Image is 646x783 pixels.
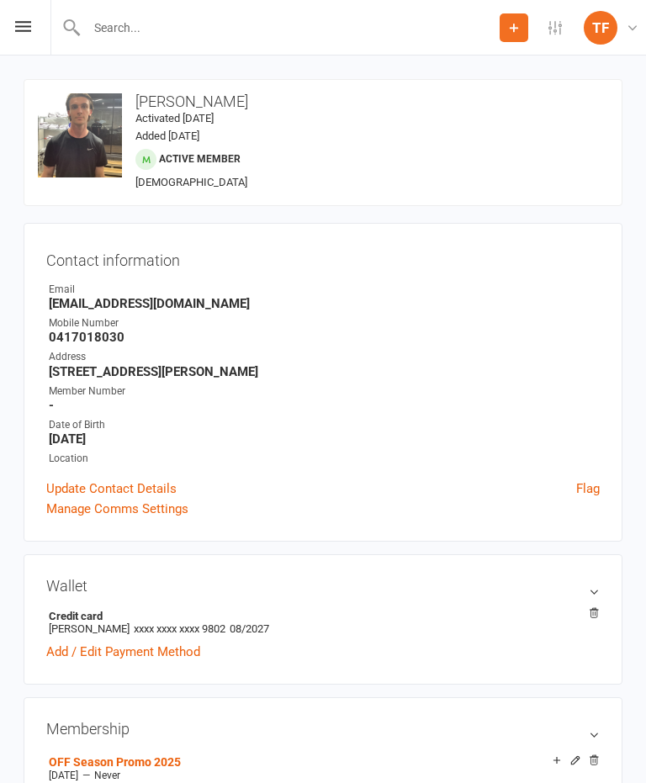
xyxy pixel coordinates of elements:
[576,479,600,499] a: Flag
[46,246,600,269] h3: Contact information
[82,16,500,40] input: Search...
[49,364,600,379] strong: [STREET_ADDRESS][PERSON_NAME]
[49,451,600,467] div: Location
[49,282,600,298] div: Email
[230,622,269,635] span: 08/2027
[38,93,608,110] h3: [PERSON_NAME]
[46,607,600,638] li: [PERSON_NAME]
[49,384,600,399] div: Member Number
[49,770,78,781] span: [DATE]
[49,296,600,311] strong: [EMAIL_ADDRESS][DOMAIN_NAME]
[46,499,188,519] a: Manage Comms Settings
[49,398,600,413] strong: -
[135,130,199,142] time: Added [DATE]
[159,153,241,165] span: Active member
[46,577,600,595] h3: Wallet
[46,479,177,499] a: Update Contact Details
[45,769,600,782] div: —
[46,642,200,662] a: Add / Edit Payment Method
[49,610,591,622] strong: Credit card
[38,93,122,177] img: image1757585692.png
[49,330,600,345] strong: 0417018030
[94,770,120,781] span: Never
[584,11,617,45] div: TF
[49,417,600,433] div: Date of Birth
[49,349,600,365] div: Address
[134,622,225,635] span: xxxx xxxx xxxx 9802
[49,431,600,447] strong: [DATE]
[135,176,247,188] span: [DEMOGRAPHIC_DATA]
[46,720,600,738] h3: Membership
[135,112,214,124] time: Activated [DATE]
[49,755,181,769] a: OFF Season Promo 2025
[49,315,600,331] div: Mobile Number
